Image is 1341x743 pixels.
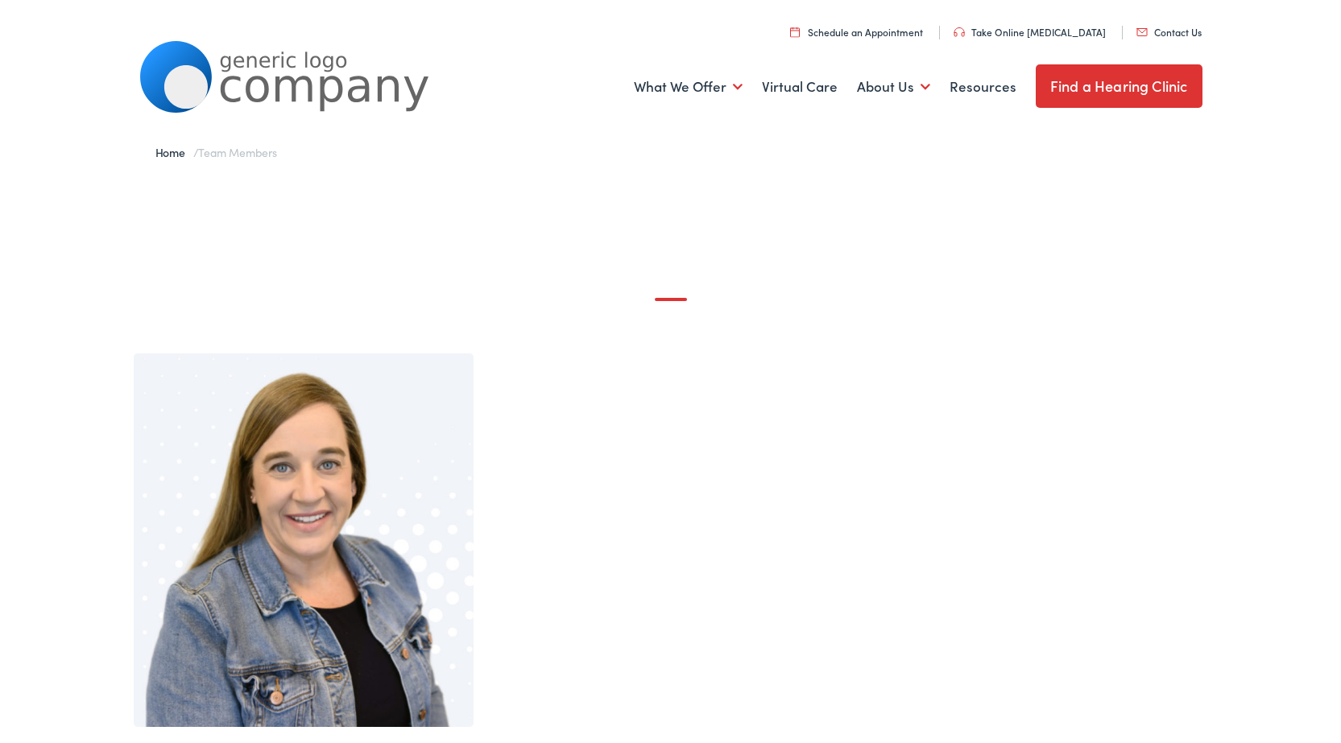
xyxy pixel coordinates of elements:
a: Resources [950,57,1016,117]
a: Find a Hearing Clinic [1036,64,1202,108]
a: Home [155,144,193,160]
img: utility icon [954,27,965,37]
img: utility icon [790,27,800,37]
a: Contact Us [1136,25,1202,39]
span: / [155,144,277,160]
a: Schedule an Appointment [790,25,923,39]
img: utility icon [1136,28,1148,36]
a: Take Online [MEDICAL_DATA] [954,25,1106,39]
span: Team Members [198,144,276,160]
a: About Us [857,57,930,117]
a: What We Offer [634,57,743,117]
a: Virtual Care [762,57,838,117]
